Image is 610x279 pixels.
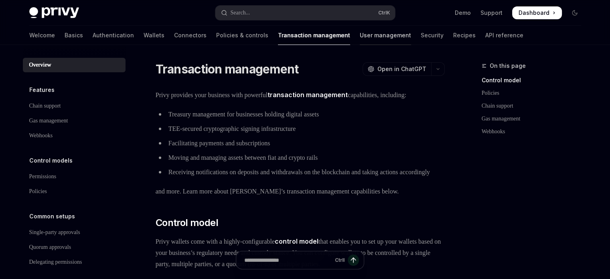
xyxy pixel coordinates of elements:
[156,186,445,197] span: and more. Learn more about [PERSON_NAME]’s transaction management capabilities below.
[23,240,126,255] a: Quorum approvals
[144,26,164,45] a: Wallets
[490,61,526,71] span: On this page
[23,58,126,72] a: Overview
[29,60,51,70] div: Overview
[23,184,126,199] a: Policies
[156,123,445,134] li: TEE-secured cryptographic signing infrastructure
[215,6,395,20] button: Open search
[348,255,359,266] button: Send message
[156,138,445,149] li: Facilitating payments and subscriptions
[275,237,318,246] a: control model
[156,236,445,270] span: Privy wallets come with a highly-configurable that enables you to set up your wallets based on yo...
[23,169,126,184] a: Permissions
[216,26,268,45] a: Policies & controls
[455,9,471,17] a: Demo
[174,26,207,45] a: Connectors
[421,26,444,45] a: Security
[156,62,299,76] h1: Transaction management
[482,125,588,138] a: Webhooks
[23,255,126,269] a: Delegating permissions
[23,128,126,143] a: Webhooks
[29,85,55,95] h5: Features
[360,26,411,45] a: User management
[568,6,581,19] button: Toggle dark mode
[156,89,445,101] span: Privy provides your business with powerful capabilities, including:
[453,26,476,45] a: Recipes
[29,116,68,126] div: Gas management
[29,257,82,267] div: Delegating permissions
[65,26,83,45] a: Basics
[482,87,588,100] a: Policies
[29,187,47,196] div: Policies
[29,156,73,165] h5: Control models
[480,9,503,17] a: Support
[23,225,126,240] a: Single-party approvals
[378,10,390,16] span: Ctrl K
[377,65,426,73] span: Open in ChatGPT
[519,9,549,17] span: Dashboard
[93,26,134,45] a: Authentication
[29,172,57,181] div: Permissions
[268,91,348,99] strong: transaction management
[482,100,588,112] a: Chain support
[29,212,75,221] h5: Common setups
[244,251,332,269] input: Ask a question...
[156,167,445,178] li: Receiving notifications on deposits and withdrawals on the blockchain and taking actions accordingly
[231,8,250,18] div: Search...
[482,112,588,125] a: Gas management
[485,26,523,45] a: API reference
[29,7,79,18] img: dark logo
[156,152,445,163] li: Moving and managing assets between fiat and crypto rails
[29,26,55,45] a: Welcome
[29,242,71,252] div: Quorum approvals
[29,228,80,237] div: Single-party approvals
[29,131,53,141] div: Webhooks
[29,101,61,111] div: Chain support
[156,216,218,229] span: Control model
[512,6,562,19] a: Dashboard
[482,74,588,87] a: Control model
[156,109,445,120] li: Treasury management for businesses holding digital assets
[278,26,350,45] a: Transaction management
[363,62,431,76] button: Open in ChatGPT
[23,99,126,113] a: Chain support
[23,114,126,128] a: Gas management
